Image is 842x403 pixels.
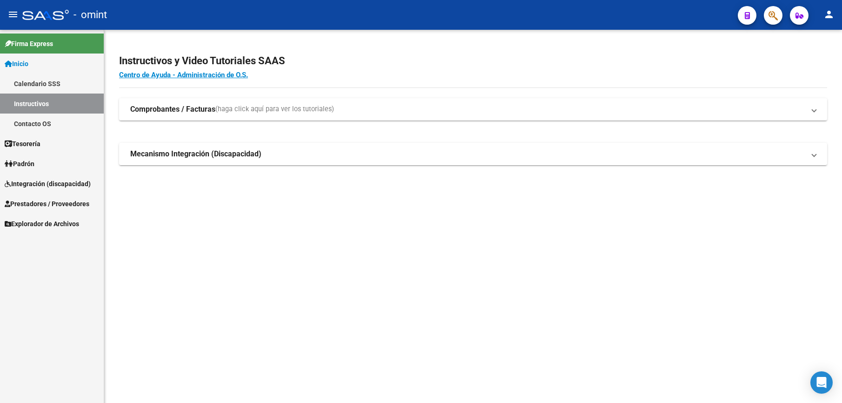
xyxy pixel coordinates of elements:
[5,199,89,209] span: Prestadores / Proveedores
[5,179,91,189] span: Integración (discapacidad)
[119,143,827,165] mat-expansion-panel-header: Mecanismo Integración (Discapacidad)
[130,104,215,114] strong: Comprobantes / Facturas
[130,149,261,159] strong: Mecanismo Integración (Discapacidad)
[215,104,334,114] span: (haga click aquí para ver los tutoriales)
[119,71,248,79] a: Centro de Ayuda - Administración de O.S.
[119,52,827,70] h2: Instructivos y Video Tutoriales SAAS
[5,39,53,49] span: Firma Express
[5,59,28,69] span: Inicio
[5,219,79,229] span: Explorador de Archivos
[74,5,107,25] span: - omint
[7,9,19,20] mat-icon: menu
[5,139,40,149] span: Tesorería
[119,98,827,121] mat-expansion-panel-header: Comprobantes / Facturas(haga click aquí para ver los tutoriales)
[5,159,34,169] span: Padrón
[810,371,833,394] div: Open Intercom Messenger
[823,9,835,20] mat-icon: person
